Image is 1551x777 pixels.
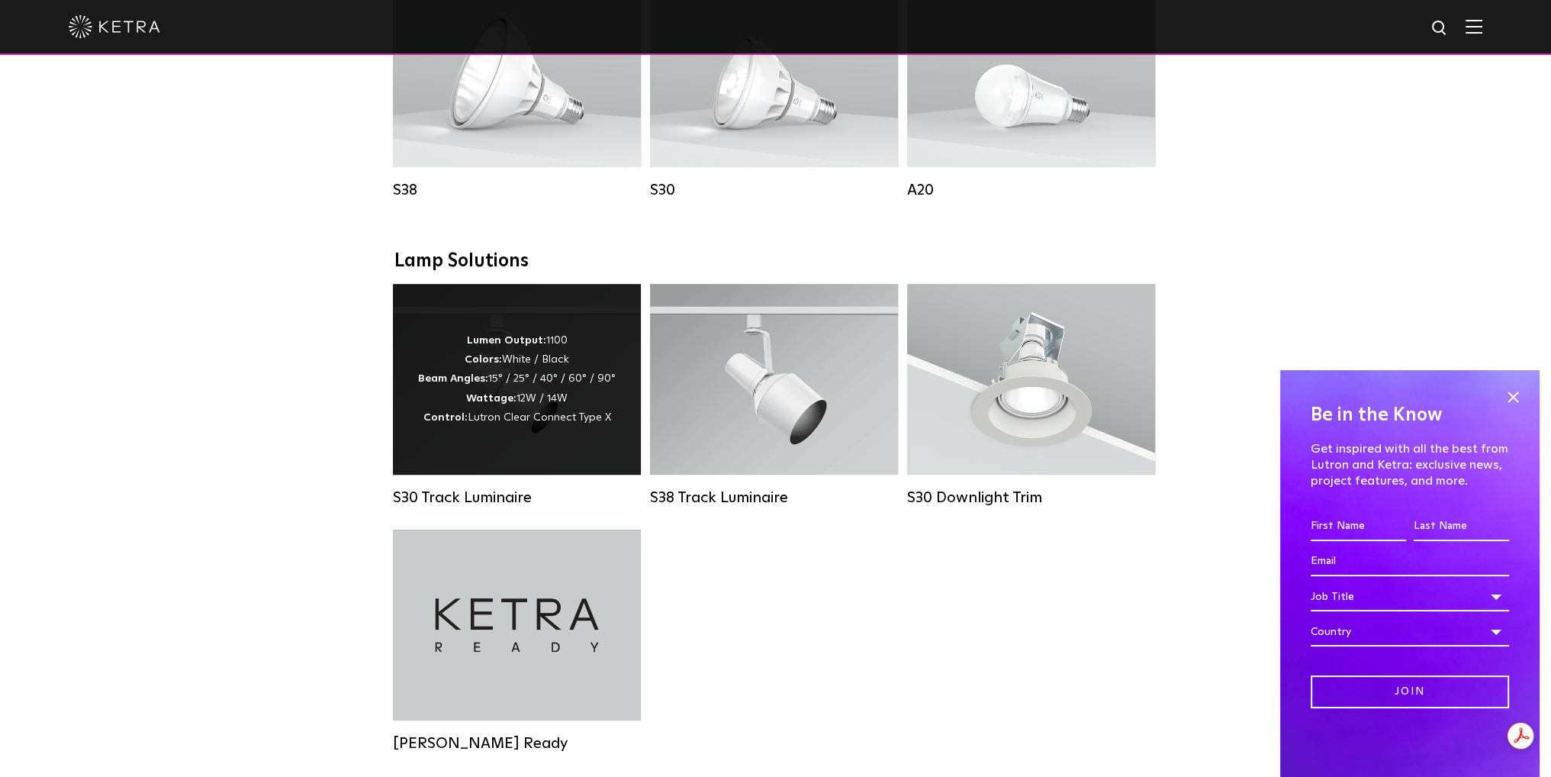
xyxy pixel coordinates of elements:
a: S30 Downlight Trim S30 Downlight Trim [907,284,1155,507]
div: Country [1311,617,1509,646]
div: S30 [650,181,898,199]
p: Get inspired with all the best from Lutron and Ketra: exclusive news, project features, and more. [1311,441,1509,488]
div: A20 [907,181,1155,199]
h4: Be in the Know [1311,401,1509,430]
a: [PERSON_NAME] Ready [PERSON_NAME] Ready [393,530,641,753]
div: Job Title [1311,582,1509,611]
input: Join [1311,675,1509,708]
strong: Wattage: [466,393,516,404]
a: S38 Track Luminaire Lumen Output:1100Colors:White / BlackBeam Angles:10° / 25° / 40° / 60°Wattage... [650,284,898,507]
div: S38 [393,181,641,199]
input: Last Name [1414,512,1509,541]
div: [PERSON_NAME] Ready [393,734,641,753]
div: 1100 White / Black 15° / 25° / 40° / 60° / 90° 12W / 14W [418,331,616,427]
div: S30 Track Luminaire [393,488,641,507]
strong: Lumen Output: [467,335,546,346]
div: S38 Track Luminaire [650,488,898,507]
div: Lamp Solutions [394,250,1157,272]
a: S30 Track Luminaire Lumen Output:1100Colors:White / BlackBeam Angles:15° / 25° / 40° / 60° / 90°W... [393,284,641,507]
strong: Beam Angles: [418,373,488,384]
img: search icon [1430,19,1450,38]
input: First Name [1311,512,1406,541]
div: S30 Downlight Trim [907,488,1155,507]
strong: Control: [423,412,468,423]
input: Email [1311,547,1509,576]
span: Lutron Clear Connect Type X [468,412,611,423]
img: Hamburger%20Nav.svg [1466,19,1482,34]
strong: Colors: [465,354,502,365]
img: ketra-logo-2019-white [69,15,160,38]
